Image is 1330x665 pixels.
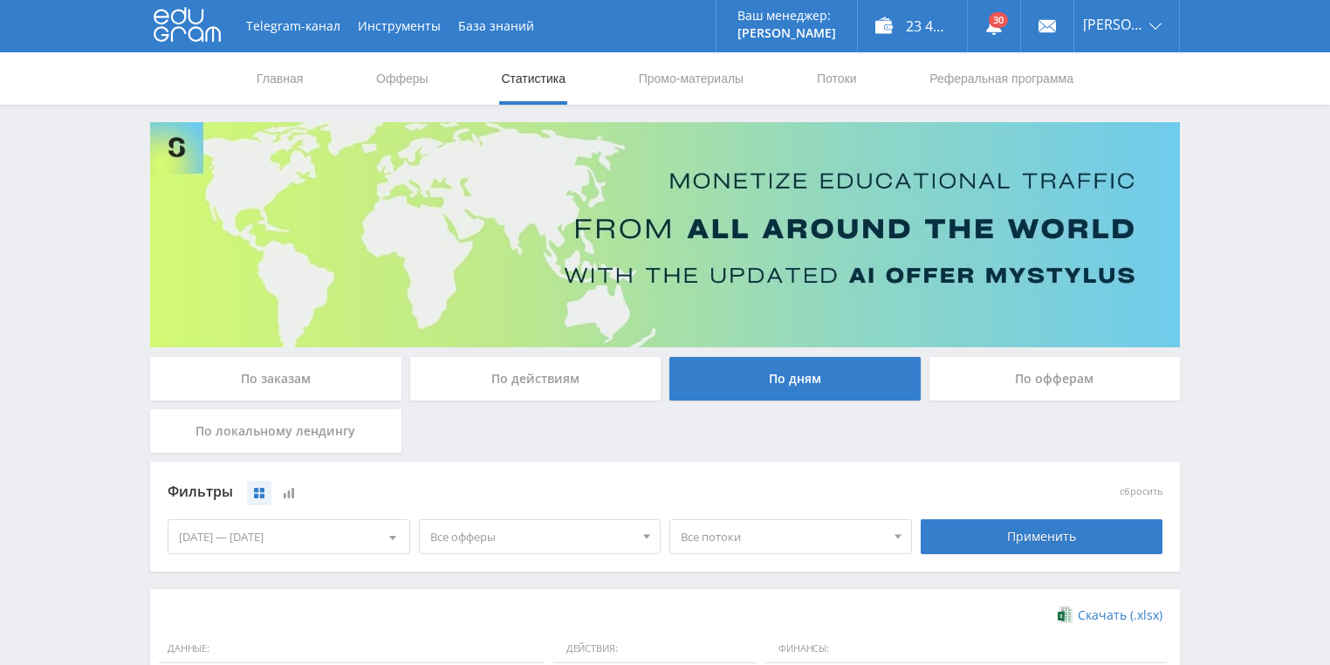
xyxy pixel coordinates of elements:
[929,357,1181,401] div: По офферам
[669,357,921,401] div: По дням
[168,479,912,505] div: Фильтры
[765,634,1167,664] span: Финансы:
[1078,608,1162,622] span: Скачать (.xlsx)
[374,52,430,105] a: Офферы
[255,52,305,105] a: Главная
[681,520,885,553] span: Все потоки
[921,519,1163,554] div: Применить
[159,634,545,664] span: Данные:
[815,52,859,105] a: Потоки
[1058,606,1073,623] img: xlsx
[499,52,567,105] a: Статистика
[737,26,836,40] p: [PERSON_NAME]
[150,357,401,401] div: По заказам
[737,9,836,23] p: Ваш менеджер:
[637,52,745,105] a: Промо-материалы
[1120,486,1162,497] button: сбросить
[928,52,1075,105] a: Реферальная программа
[1058,607,1162,624] a: Скачать (.xlsx)
[1083,17,1144,31] span: [PERSON_NAME]
[150,409,401,453] div: По локальному лендингу
[410,357,662,401] div: По действиям
[168,520,409,553] div: [DATE] — [DATE]
[430,520,634,553] span: Все офферы
[553,634,757,664] span: Действия:
[150,122,1180,347] img: Banner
